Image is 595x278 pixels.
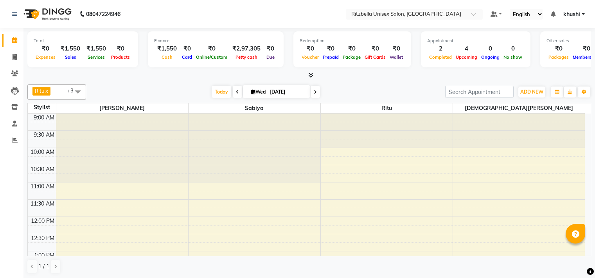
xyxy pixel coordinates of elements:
div: 1:00 PM [32,251,56,260]
span: Sabiya [189,103,320,113]
span: Petty cash [234,54,259,60]
span: Package [341,54,363,60]
div: 10:30 AM [29,165,56,173]
div: ₹2,97,305 [229,44,264,53]
span: Ritu [321,103,453,113]
div: ₹0 [109,44,132,53]
span: Card [180,54,194,60]
span: Cash [160,54,174,60]
span: 1 / 1 [38,262,49,271]
span: Ritu [35,88,45,94]
span: khushi [563,10,580,18]
span: ADD NEW [520,89,543,95]
span: Ongoing [479,54,502,60]
span: Voucher [300,54,321,60]
span: Services [86,54,107,60]
div: 11:30 AM [29,200,56,208]
div: ₹0 [300,44,321,53]
span: Gift Cards [363,54,388,60]
span: +3 [67,87,79,94]
div: Redemption [300,38,405,44]
div: 12:00 PM [29,217,56,225]
span: Sales [63,54,78,60]
div: ₹0 [34,44,58,53]
div: 10:00 AM [29,148,56,156]
span: Prepaid [321,54,341,60]
div: ₹0 [321,44,341,53]
div: 9:00 AM [32,114,56,122]
span: Wallet [388,54,405,60]
div: Total [34,38,132,44]
div: Appointment [427,38,524,44]
span: [PERSON_NAME] [56,103,188,113]
div: ₹0 [194,44,229,53]
span: Packages [546,54,571,60]
span: Expenses [34,54,58,60]
a: x [45,88,48,94]
span: Products [109,54,132,60]
div: 2 [427,44,454,53]
div: ₹0 [341,44,363,53]
span: Upcoming [454,54,479,60]
div: 11:00 AM [29,182,56,191]
div: 0 [479,44,502,53]
div: ₹0 [546,44,571,53]
div: 0 [502,44,524,53]
div: ₹1,550 [58,44,83,53]
img: logo [20,3,74,25]
div: ₹0 [264,44,277,53]
div: Stylist [28,103,56,112]
span: [DEMOGRAPHIC_DATA][PERSON_NAME] [453,103,585,113]
div: ₹1,550 [154,44,180,53]
span: Wed [249,89,268,95]
span: Online/Custom [194,54,229,60]
div: Finance [154,38,277,44]
span: Due [264,54,277,60]
div: ₹0 [363,44,388,53]
div: ₹1,550 [83,44,109,53]
span: No show [502,54,524,60]
div: ₹0 [180,44,194,53]
div: 4 [454,44,479,53]
input: Search Appointment [445,86,514,98]
button: ADD NEW [518,87,545,97]
input: 2025-09-03 [268,86,307,98]
div: 9:30 AM [32,131,56,139]
span: Today [212,86,231,98]
div: ₹0 [388,44,405,53]
span: Completed [427,54,454,60]
div: 12:30 PM [29,234,56,242]
b: 08047224946 [86,3,120,25]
